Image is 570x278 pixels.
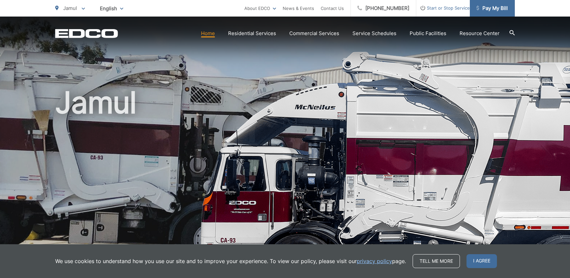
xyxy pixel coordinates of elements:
[55,257,406,265] p: We use cookies to understand how you use our site and to improve your experience. To view our pol...
[289,29,339,37] a: Commercial Services
[476,4,508,12] span: Pay My Bill
[460,29,500,37] a: Resource Center
[352,29,396,37] a: Service Schedules
[63,5,77,11] span: Jamul
[55,29,118,38] a: EDCD logo. Return to the homepage.
[201,29,215,37] a: Home
[321,4,344,12] a: Contact Us
[228,29,276,37] a: Residential Services
[467,254,497,268] span: I agree
[95,3,128,14] span: English
[410,29,446,37] a: Public Facilities
[413,254,460,268] a: Tell me more
[283,4,314,12] a: News & Events
[357,257,392,265] a: privacy policy
[244,4,276,12] a: About EDCO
